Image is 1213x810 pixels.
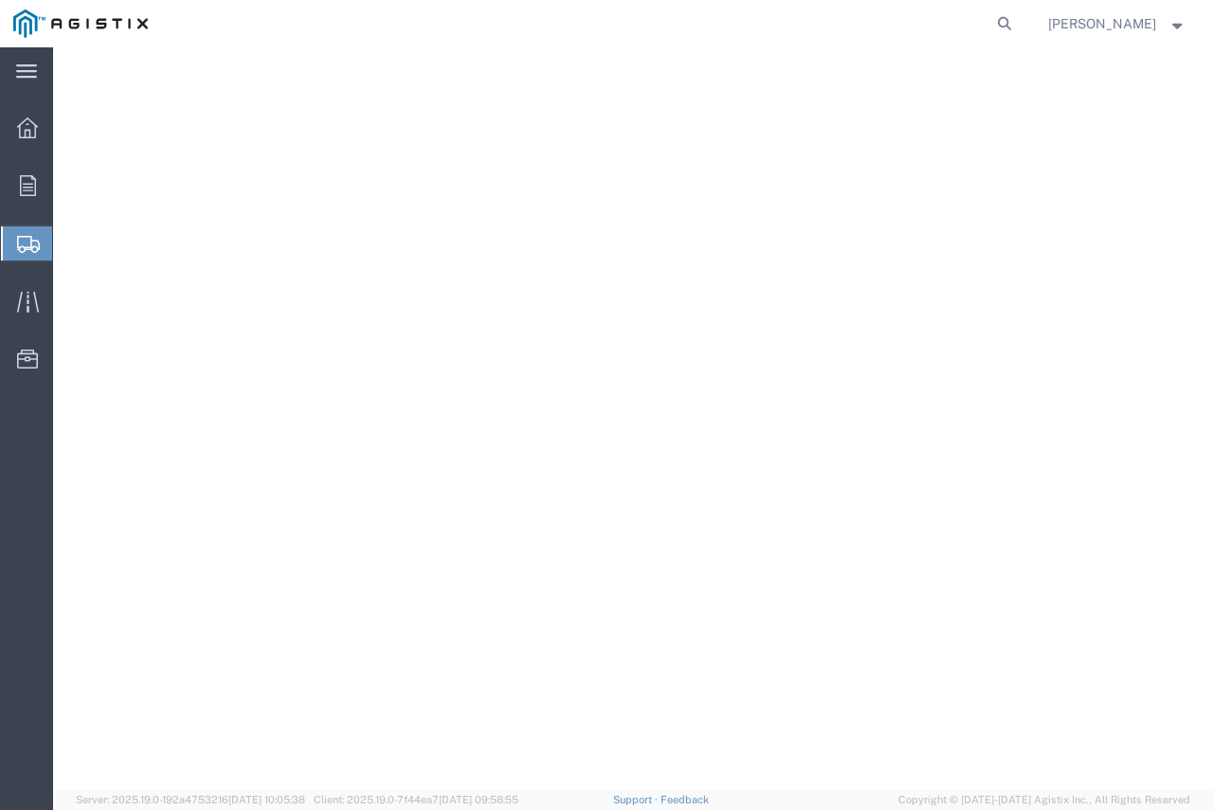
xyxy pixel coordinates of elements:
span: Geoffrey Schilke [1048,13,1156,34]
span: Client: 2025.19.0-7f44ea7 [314,794,518,805]
span: [DATE] 09:58:55 [439,794,518,805]
a: Feedback [661,794,709,805]
span: Copyright © [DATE]-[DATE] Agistix Inc., All Rights Reserved [898,792,1190,808]
span: [DATE] 10:05:38 [228,794,305,805]
span: Server: 2025.19.0-192a4753216 [76,794,305,805]
button: [PERSON_NAME] [1047,12,1187,35]
img: logo [13,9,148,38]
iframe: FS Legacy Container [53,47,1213,790]
a: Support [613,794,661,805]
